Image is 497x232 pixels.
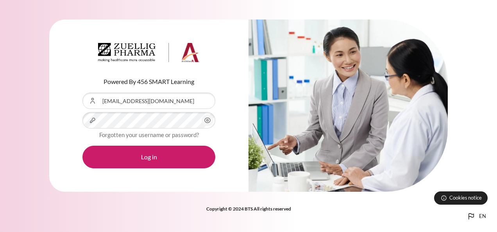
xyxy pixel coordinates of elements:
a: Forgotten your username or password? [99,131,199,138]
strong: Copyright © 2024 BTS All rights reserved [206,206,291,212]
span: Cookies notice [449,194,482,202]
button: Log in [82,146,215,168]
button: Cookies notice [434,191,488,205]
button: Languages [463,209,489,224]
input: Username or Email Address [82,93,215,109]
span: en [479,212,486,220]
p: Powered By 456 SMART Learning [82,77,215,86]
img: Architeck [98,43,200,62]
a: Architeck [98,43,200,66]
